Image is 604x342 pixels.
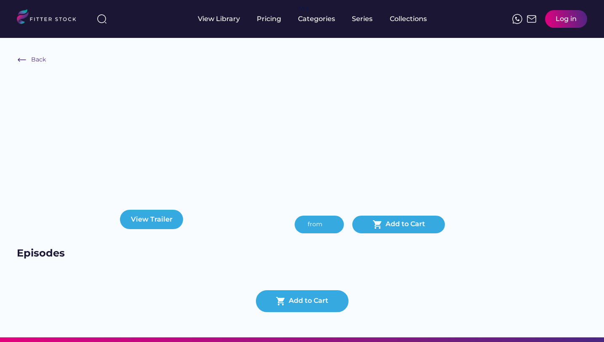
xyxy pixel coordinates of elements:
button: View Trailer [120,210,183,229]
img: meteor-icons_whatsapp%20%281%29.svg [512,14,522,24]
div: Add to Cart [289,296,328,306]
img: Frame%20%286%29.svg [17,55,27,65]
div: View Library [198,14,240,24]
div: Add to Cart [386,219,425,230]
img: LOGO.svg [17,9,83,27]
div: fvck [298,4,309,13]
div: Log in [556,14,577,24]
div: Back [31,56,46,64]
div: Categories [298,14,335,24]
img: Frame%2051.svg [527,14,537,24]
img: search-normal%203.svg [97,14,107,24]
div: Series [352,14,373,24]
button: shopping_cart [276,296,286,306]
button: shopping_cart [373,219,383,230]
div: from [308,220,322,229]
div: Pricing [257,14,281,24]
h3: Episodes [17,246,101,261]
div: Collections [390,14,427,24]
